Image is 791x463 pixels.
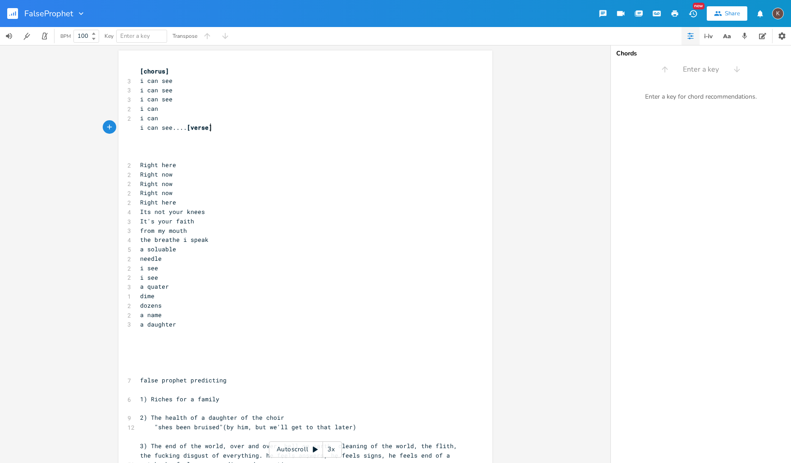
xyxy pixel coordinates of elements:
div: New [693,3,705,9]
span: the breathe i speak [140,236,209,244]
span: a soluable [140,245,176,253]
span: 2) The health of a daughter of the choir [140,413,284,422]
span: needle [140,254,162,263]
span: [verse] [187,123,212,132]
div: Transpose [173,33,197,39]
span: i can see.... [140,123,212,132]
div: Key [105,33,114,39]
span: [chorus] [140,67,169,75]
span: i can see [140,95,173,103]
div: Autoscroll [269,441,342,458]
span: i see [140,273,158,281]
span: false prophet predicting [140,376,227,384]
span: Right now [140,170,173,178]
button: Share [707,6,747,21]
span: i see [140,264,158,272]
span: dime [140,292,155,300]
span: Right now [140,180,173,188]
span: Its not your knees [140,208,205,216]
span: a daughter [140,320,176,328]
div: Enter a key for chord recommendations. [611,87,791,106]
span: i can [140,104,158,113]
span: a quater [140,282,169,291]
div: Chords [616,50,786,57]
span: a name [140,311,162,319]
span: i can see [140,86,173,94]
span: from my mouth [140,227,187,235]
span: "shes been bruised"(by him, but we'll get to that later) [140,423,356,431]
span: It's your faith [140,217,194,225]
div: BPM [60,34,71,39]
span: Right now [140,189,173,197]
span: Right here [140,161,176,169]
button: New [684,5,702,22]
span: i can [140,114,158,122]
button: K [772,3,784,24]
span: 1) Riches for a family [140,395,219,403]
span: Enter a key [120,32,150,40]
span: Enter a key [683,64,719,75]
div: Kat Jo [772,8,784,19]
span: i can see [140,77,173,85]
span: FalseProphet [24,9,73,18]
span: Right here [140,198,176,206]
div: 3x [323,441,339,458]
span: dozens [140,301,162,309]
div: Share [725,9,740,18]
